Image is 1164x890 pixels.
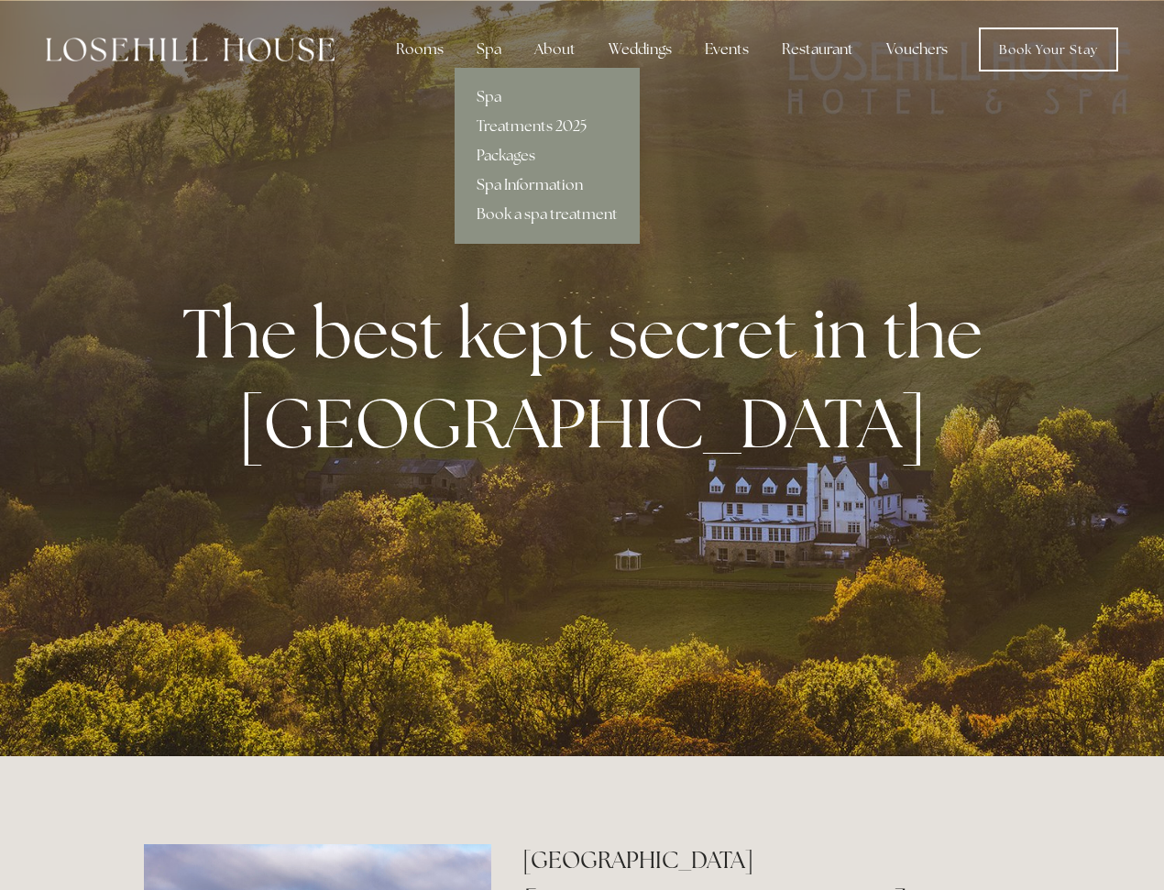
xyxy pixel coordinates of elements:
a: Book Your Stay [979,27,1118,71]
a: Treatments 2025 [455,112,640,141]
a: Spa [455,82,640,112]
a: Spa Information [455,170,640,200]
a: Packages [455,141,640,170]
div: Rooms [381,31,458,68]
div: About [520,31,590,68]
img: Losehill House [46,38,335,61]
div: Events [690,31,763,68]
h2: [GEOGRAPHIC_DATA] [522,844,1020,876]
div: Spa [462,31,516,68]
strong: The best kept secret in the [GEOGRAPHIC_DATA] [182,288,997,467]
div: Weddings [594,31,686,68]
a: Vouchers [872,31,962,68]
a: Book a spa treatment [455,200,640,229]
div: Restaurant [767,31,868,68]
